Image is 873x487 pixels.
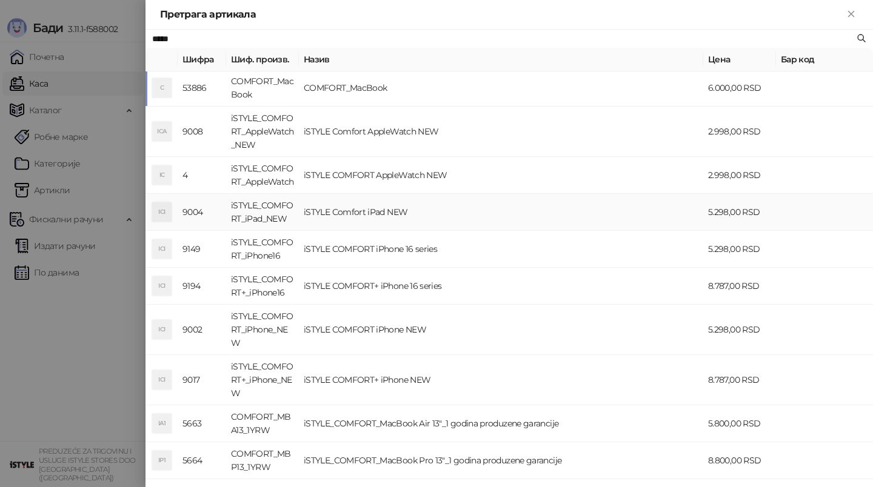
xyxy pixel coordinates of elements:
div: ICI [152,239,172,259]
td: iSTYLE_COMFORT_iPhone16 [226,231,299,268]
td: COMFORT_MacBook [226,70,299,107]
div: ICI [152,370,172,389]
div: IC [152,165,172,185]
div: ICI [152,320,172,339]
td: iSTYLE_COMFORT_AppleWatch [226,157,299,194]
td: iSTYLE_COMFORT_iPhone_NEW [226,305,299,355]
td: 2.998,00 RSD [703,107,776,157]
div: ICI [152,276,172,296]
th: Шиф. произв. [226,48,299,71]
td: iSTYLE Comfort iPad NEW [299,194,703,231]
td: 9002 [178,305,226,355]
td: iSTYLE COMFORT+ iPhone 16 series [299,268,703,305]
td: iSTYLE_COMFORT_MacBook Air 13"_1 godina produzene garancije [299,405,703,442]
td: iSTYLE_COMFORT_MacBook Pro 13"_1 godina produzene garancije [299,442,703,479]
div: ICA [152,122,172,141]
td: 4 [178,157,226,194]
td: 9008 [178,107,226,157]
td: 5.800,00 RSD [703,405,776,442]
td: 8.787,00 RSD [703,268,776,305]
th: Шифра [178,48,226,71]
div: ICI [152,202,172,222]
td: 9017 [178,355,226,405]
td: 53886 [178,70,226,107]
th: Бар код [776,48,873,71]
td: 5.298,00 RSD [703,194,776,231]
div: Претрага артикала [160,7,844,22]
td: 5.298,00 RSD [703,231,776,268]
td: iSTYLE COMFORT iPhone 16 series [299,231,703,268]
td: iSTYLE_COMFORT_iPad_NEW [226,194,299,231]
td: 8.800,00 RSD [703,442,776,479]
td: iSTYLE_COMFORT+_iPhone_NEW [226,355,299,405]
td: 8.787,00 RSD [703,355,776,405]
div: IA1 [152,414,172,433]
td: 9194 [178,268,226,305]
button: Close [844,7,858,22]
td: 2.998,00 RSD [703,157,776,194]
td: iSTYLE_COMFORT+_iPhone16 [226,268,299,305]
td: 5664 [178,442,226,479]
th: Назив [299,48,703,71]
td: 6.000,00 RSD [703,70,776,107]
td: 5.298,00 RSD [703,305,776,355]
td: 9149 [178,231,226,268]
td: COMFORT_MBA13_1YRW [226,405,299,442]
td: iSTYLE Comfort AppleWatch NEW [299,107,703,157]
td: iSTYLE_COMFORT_AppleWatch_NEW [226,107,299,157]
td: COMFORT_MacBook [299,70,703,107]
td: COMFORT_MBP13_1YRW [226,442,299,479]
td: iSTYLE COMFORT iPhone NEW [299,305,703,355]
td: 9004 [178,194,226,231]
td: iSTYLE COMFORT AppleWatch NEW [299,157,703,194]
td: 5663 [178,405,226,442]
div: IP1 [152,451,172,470]
div: C [152,78,172,98]
td: iSTYLE COMFORT+ iPhone NEW [299,355,703,405]
th: Цена [703,48,776,71]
